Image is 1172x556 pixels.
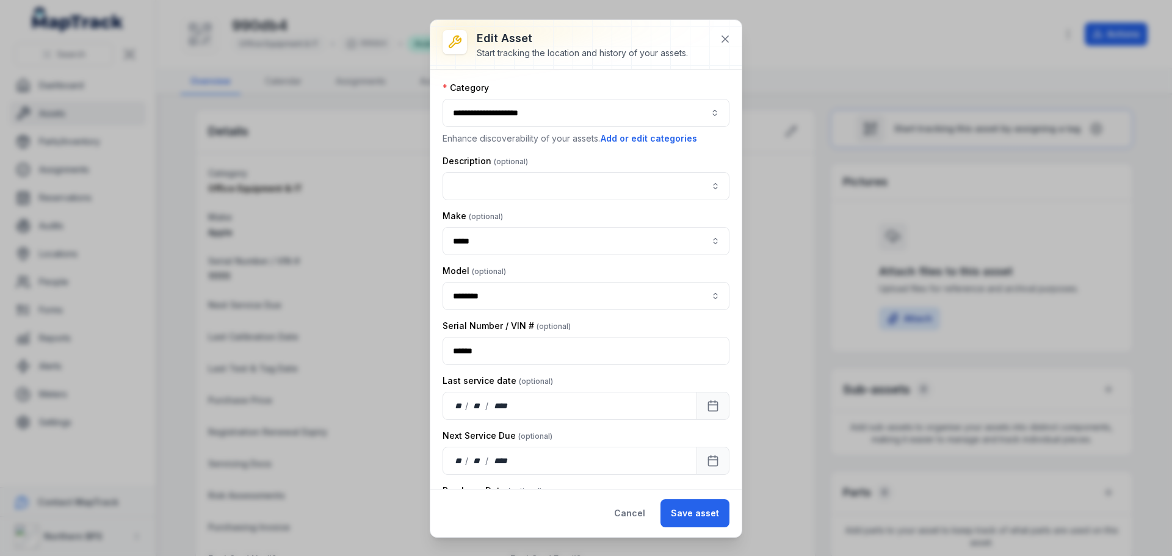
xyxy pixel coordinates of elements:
[490,455,512,467] div: year,
[443,430,552,442] label: Next Service Due
[443,320,571,332] label: Serial Number / VIN #
[443,155,528,167] label: Description
[443,82,489,94] label: Category
[485,400,490,412] div: /
[600,132,698,145] button: Add or edit categories
[696,392,729,420] button: Calendar
[443,485,542,497] label: Purchase Date
[443,210,503,222] label: Make
[443,132,729,145] p: Enhance discoverability of your assets.
[469,455,486,467] div: month,
[490,400,512,412] div: year,
[443,227,729,255] input: asset-edit:cf[d2fa06e0-ee1f-4c79-bc0a-fc4e3d384b2f]-label
[443,172,729,200] input: asset-edit:description-label
[660,499,729,527] button: Save asset
[465,400,469,412] div: /
[465,455,469,467] div: /
[453,455,465,467] div: day,
[469,400,486,412] div: month,
[443,282,729,310] input: asset-edit:cf[0eba6346-9018-42ab-a2f3-9be95ac6e0a8]-label
[477,30,688,47] h3: Edit asset
[477,47,688,59] div: Start tracking the location and history of your assets.
[443,375,553,387] label: Last service date
[443,265,506,277] label: Model
[485,455,490,467] div: /
[453,400,465,412] div: day,
[696,447,729,475] button: Calendar
[604,499,656,527] button: Cancel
